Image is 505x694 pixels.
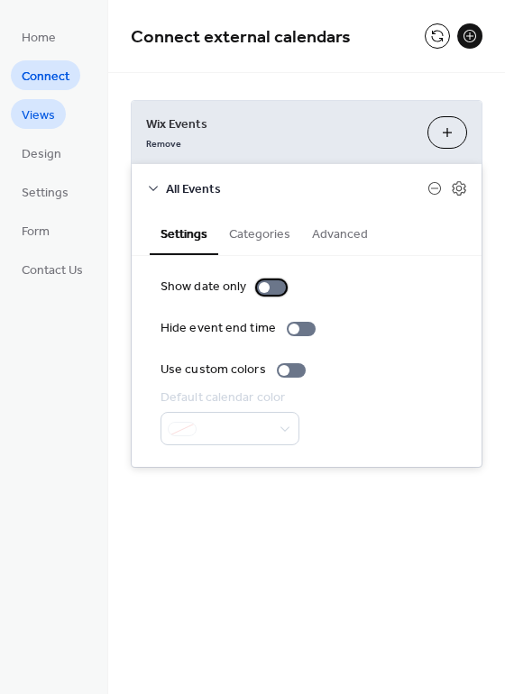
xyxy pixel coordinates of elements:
button: Advanced [301,212,379,253]
span: Remove [146,138,181,151]
span: All Events [166,180,427,199]
div: Default calendar color [161,388,296,407]
a: Contact Us [11,254,94,284]
div: Hide event end time [161,319,276,338]
button: Categories [218,212,301,253]
a: Connect [11,60,80,90]
span: Wix Events [146,115,413,134]
span: Settings [22,184,69,203]
span: Design [22,145,61,164]
div: Use custom colors [161,361,266,379]
a: Home [11,22,67,51]
a: Form [11,215,60,245]
a: Design [11,138,72,168]
span: Views [22,106,55,125]
span: Form [22,223,50,242]
span: Connect external calendars [131,20,351,55]
span: Home [22,29,56,48]
button: Settings [150,212,218,255]
div: Show date only [161,278,246,297]
a: Views [11,99,66,129]
a: Settings [11,177,79,206]
span: Connect [22,68,69,87]
span: Contact Us [22,261,83,280]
